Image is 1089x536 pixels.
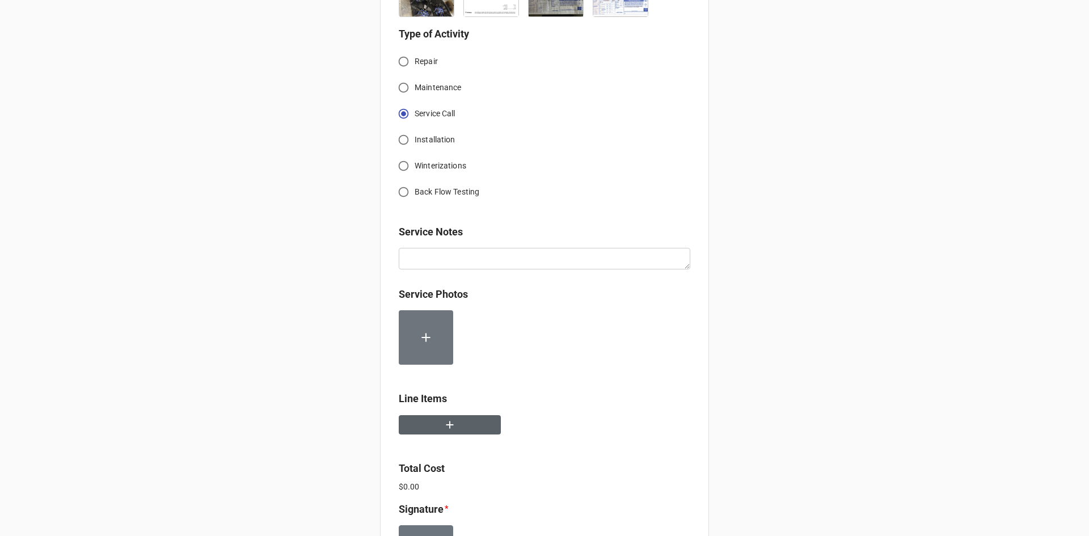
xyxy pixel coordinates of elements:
[399,462,445,474] b: Total Cost
[415,186,479,198] span: Back Flow Testing
[399,481,690,492] p: $0.00
[399,26,469,42] label: Type of Activity
[399,224,463,240] label: Service Notes
[415,108,455,120] span: Service Call
[415,160,466,172] span: Winterizations
[399,501,444,517] label: Signature
[415,82,461,94] span: Maintenance
[415,134,455,146] span: Installation
[399,286,468,302] label: Service Photos
[399,391,447,407] label: Line Items
[415,56,438,67] span: Repair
